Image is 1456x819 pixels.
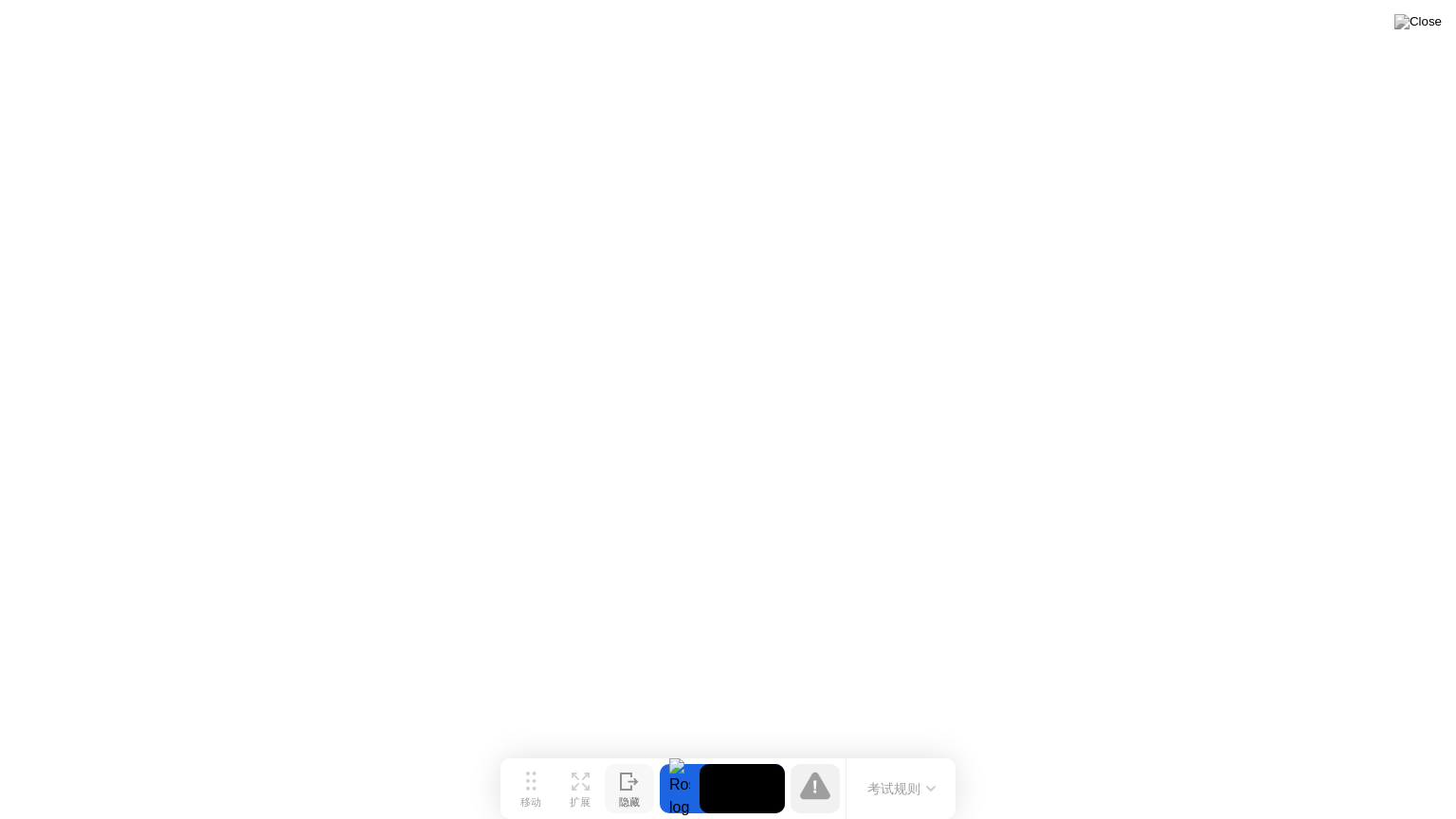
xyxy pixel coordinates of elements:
div: 隐藏 [619,796,640,810]
div: 移动 [520,796,541,810]
button: 考试规则 [862,779,941,799]
button: 扩展 [555,764,605,813]
img: Close [1394,14,1442,29]
div: 扩展 [570,796,591,810]
button: 隐藏 [605,764,654,813]
button: 移动 [506,764,555,813]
